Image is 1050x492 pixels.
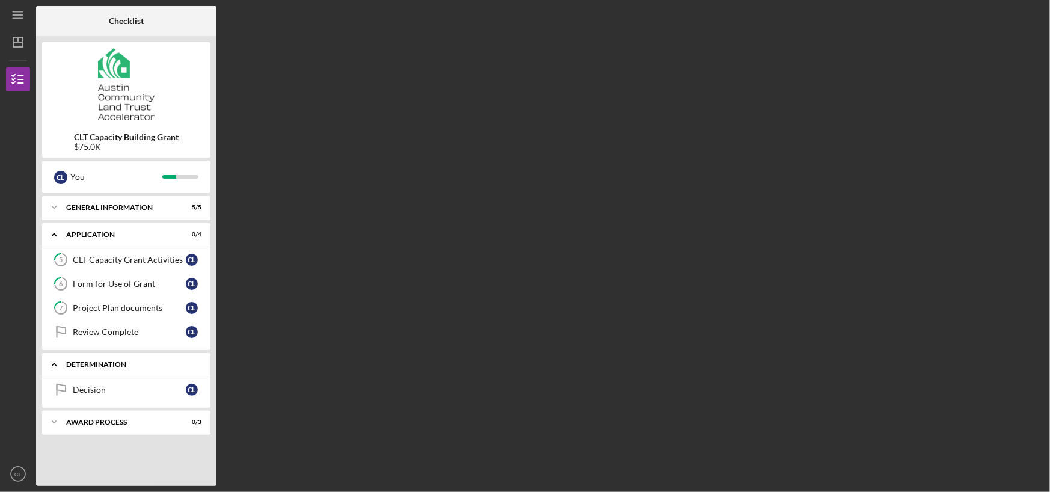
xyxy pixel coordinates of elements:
[48,320,204,344] a: Review CompleteCL
[186,254,198,266] div: C L
[73,255,186,265] div: CLT Capacity Grant Activities
[70,167,162,187] div: You
[48,378,204,402] a: DecisionCL
[48,248,204,272] a: 5CLT Capacity Grant ActivitiesCL
[66,231,171,238] div: Application
[42,48,210,120] img: Product logo
[180,204,201,211] div: 5 / 5
[73,279,186,289] div: Form for Use of Grant
[59,256,63,264] tspan: 5
[14,471,22,478] text: CL
[66,204,171,211] div: General Information
[74,142,179,152] div: $75.0K
[109,16,144,26] b: Checklist
[74,132,179,142] b: CLT Capacity Building Grant
[73,327,186,337] div: Review Complete
[54,171,67,184] div: C L
[66,361,195,368] div: Determination
[73,303,186,313] div: Project Plan documents
[180,419,201,426] div: 0 / 3
[59,280,63,288] tspan: 6
[66,419,171,426] div: Award Process
[73,385,186,395] div: Decision
[6,462,30,486] button: CL
[186,326,198,338] div: C L
[186,384,198,396] div: C L
[180,231,201,238] div: 0 / 4
[48,272,204,296] a: 6Form for Use of GrantCL
[59,304,63,312] tspan: 7
[186,278,198,290] div: C L
[48,296,204,320] a: 7Project Plan documentsCL
[186,302,198,314] div: C L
